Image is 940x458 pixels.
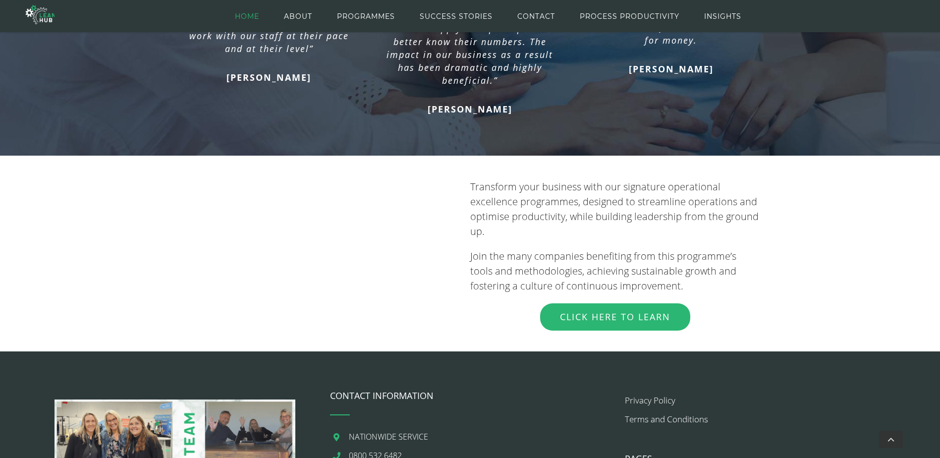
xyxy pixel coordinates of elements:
h4: CONTACT INFORMATION [330,391,610,400]
span: Transform your business with our signature operational excellence programmes, designed to streaml... [470,180,759,238]
span: NATIONWIDE SERVICE [349,431,428,442]
img: The Lean Hub | Optimising productivity with Lean Logo [26,1,55,28]
span: Click Here to Learn [560,311,670,323]
strong: [PERSON_NAME] [428,103,512,115]
strong: [PERSON_NAME] [629,63,714,75]
a: Click Here to Learn [540,303,690,331]
strong: [PERSON_NAME] [226,71,311,83]
span: Join the many companies benefiting from this programme’s tools and methodologies, achieving susta... [470,249,736,292]
p: “Leaders in our business have learnt to apply lean principles to better know their numbers. The i... [381,9,559,87]
a: Terms and Conditions [625,413,708,425]
iframe: We are The Lean Hub [180,174,457,340]
a: Privacy Policy [625,395,675,406]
